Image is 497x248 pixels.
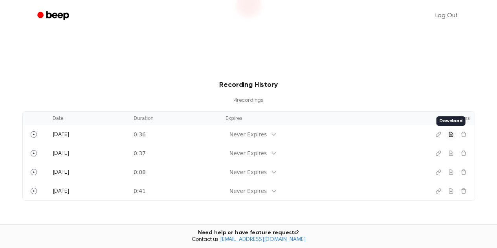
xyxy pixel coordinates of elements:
td: 0:08 [129,163,221,182]
button: Copy link [432,166,445,178]
button: Play [28,166,40,178]
button: Download recording [445,166,457,178]
button: Copy link [432,128,445,141]
button: Download recording [445,185,457,197]
th: Date [48,112,129,125]
th: Duration [129,112,221,125]
button: Play [28,128,40,141]
button: Copy link [432,147,445,160]
button: Delete recording [457,185,470,197]
button: Download recording [445,147,457,160]
a: Beep [32,8,76,24]
button: Delete recording [457,128,470,141]
span: Contact us [5,237,492,244]
p: 4 recording s [35,97,462,105]
td: 0:37 [129,144,221,163]
th: Expires [221,112,412,125]
th: Actions [412,112,475,125]
div: Never Expires [229,130,267,139]
button: Play [28,147,40,160]
button: Delete recording [457,147,470,160]
button: Download recording [445,128,457,141]
a: [EMAIL_ADDRESS][DOMAIN_NAME] [220,237,306,242]
div: Never Expires [229,149,267,158]
button: Copy link [432,185,445,197]
div: Never Expires [229,168,267,176]
span: [DATE] [53,170,69,175]
span: [DATE] [53,151,69,156]
td: 0:36 [129,125,221,144]
button: Play [28,185,40,197]
a: Log Out [427,6,466,25]
span: [DATE] [53,132,69,138]
td: 0:41 [129,182,221,200]
button: Delete recording [457,166,470,178]
span: [DATE] [53,189,69,194]
div: Never Expires [229,187,267,195]
h3: Recording History [35,80,462,90]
